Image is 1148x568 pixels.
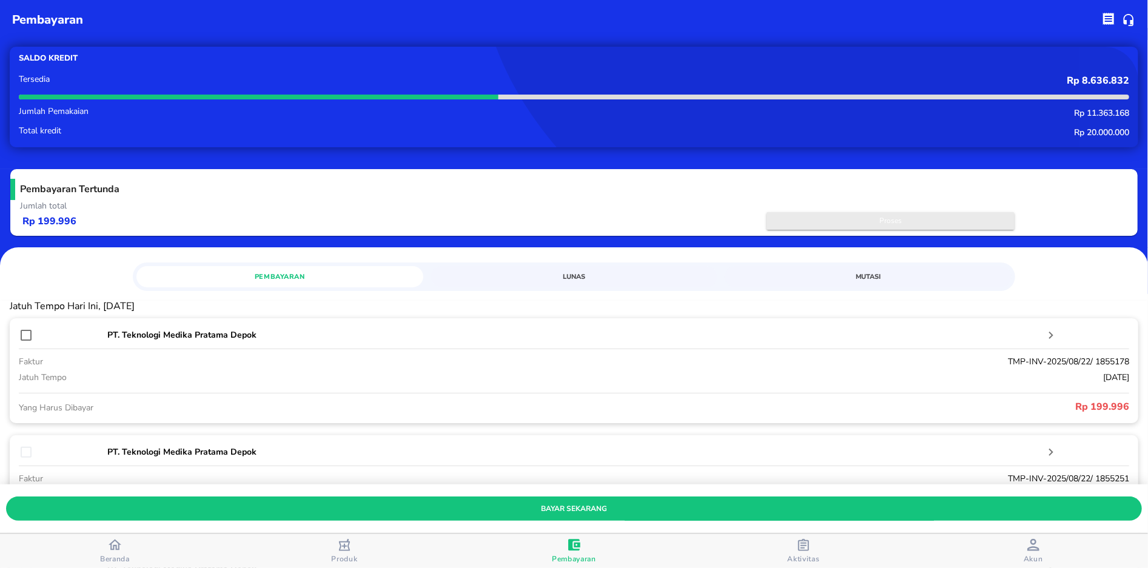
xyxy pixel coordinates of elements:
h5: Pembayaran Tertunda [10,179,1128,200]
p: faktur [19,472,482,485]
p: Jumlah Pemakaian [19,107,482,116]
button: bayar sekarang [6,496,1142,521]
p: Rp 20.000.000 [482,127,1129,138]
button: Pembayaran [459,534,689,568]
span: Pembayaran [552,554,596,564]
button: Produk [230,534,460,568]
span: bayar sekarang [16,503,1132,515]
p: faktur [19,355,482,368]
p: Tersedia [19,75,482,84]
span: Lunas [438,271,710,282]
span: Pembayaran [144,271,416,282]
p: Rp 8.636.832 [482,75,1129,87]
p: TMP-INV-2025/08/22/ 1855251 [482,472,1129,485]
span: Produk [331,554,357,564]
p: jatuh tempo [19,371,482,384]
span: Akun [1024,554,1043,564]
span: Proses [773,215,1009,227]
p: [DATE] [482,371,1129,384]
p: PT. Teknologi Medika Pratama Depok [107,446,1044,458]
p: Jumlah total [20,200,1128,212]
p: Total kredit [19,127,482,135]
a: Pembayaran [136,266,423,287]
p: Jatuh Tempo Hari Ini, [DATE] [10,301,1138,312]
a: Lunas [431,266,717,287]
button: Proses [767,212,1015,230]
p: TMP-INV-2025/08/22/ 1855178 [482,355,1129,368]
span: Beranda [100,554,130,564]
button: Aktivitas [689,534,919,568]
p: pembayaran [12,11,83,29]
span: Aktivitas [788,554,820,564]
p: Saldo kredit [19,53,574,64]
a: Mutasi [725,266,1012,287]
p: Rp 199.996 [22,215,767,228]
p: Rp 199.996 [574,399,1130,414]
span: Mutasi [732,271,1004,282]
p: Rp 11.363.168 [482,107,1129,119]
div: simple tabs [133,262,1016,287]
button: Akun [918,534,1148,568]
p: PT. Teknologi Medika Pratama Depok [107,329,1044,341]
p: Yang Harus Dibayar [19,401,574,414]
